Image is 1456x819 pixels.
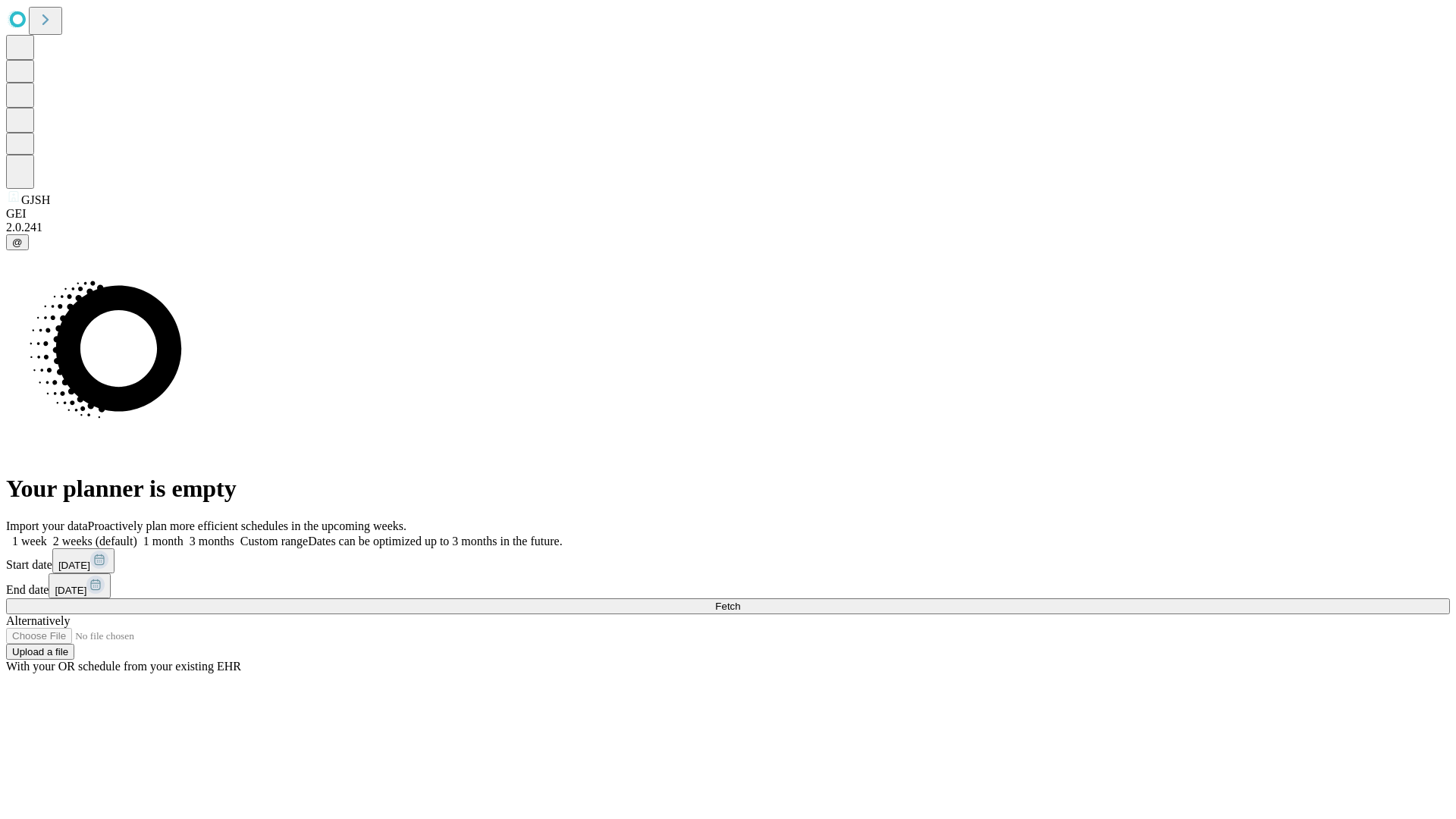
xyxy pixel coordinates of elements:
div: End date [6,573,1450,598]
h1: Your planner is empty [6,475,1450,503]
button: [DATE] [52,548,115,573]
span: Alternatively [6,614,70,627]
button: @ [6,234,29,250]
span: 1 week [12,535,47,548]
span: Import your data [6,519,88,532]
span: @ [12,237,23,248]
span: Proactively plan more efficient schedules in the upcoming weeks. [88,519,406,532]
span: 3 months [190,535,234,548]
span: Fetch [715,601,740,612]
div: 2.0.241 [6,221,1450,234]
button: Fetch [6,598,1450,614]
span: Custom range [240,535,308,548]
span: Dates can be optimized up to 3 months in the future. [308,535,562,548]
button: [DATE] [49,573,111,598]
span: GJSH [21,193,50,206]
span: 1 month [143,535,184,548]
span: With your OR schedule from your existing EHR [6,660,241,673]
div: GEI [6,207,1450,221]
button: Upload a file [6,644,74,660]
span: [DATE] [58,560,90,571]
div: Start date [6,548,1450,573]
span: [DATE] [55,585,86,596]
span: 2 weeks (default) [53,535,137,548]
